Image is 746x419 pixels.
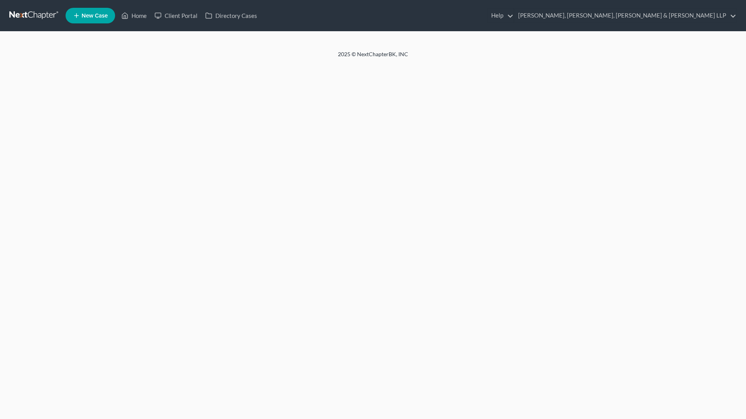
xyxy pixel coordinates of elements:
a: Directory Cases [201,9,261,23]
a: Client Portal [151,9,201,23]
a: [PERSON_NAME], [PERSON_NAME], [PERSON_NAME] & [PERSON_NAME] LLP [514,9,736,23]
a: Help [487,9,513,23]
div: 2025 © NextChapterBK, INC [151,50,595,64]
new-legal-case-button: New Case [66,8,115,23]
a: Home [117,9,151,23]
